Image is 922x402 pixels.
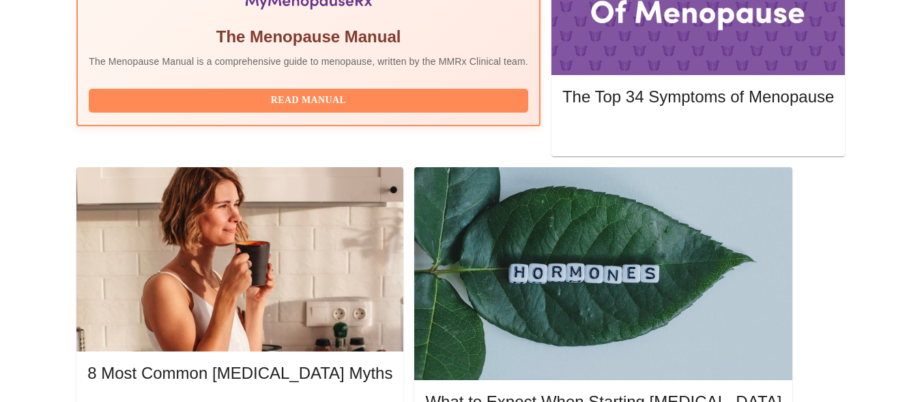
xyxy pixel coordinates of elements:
a: Read Manual [89,94,532,105]
h5: The Top 34 Symptoms of Menopause [562,86,834,108]
span: Read Manual [102,92,515,109]
button: Read Manual [89,89,528,113]
h5: 8 Most Common [MEDICAL_DATA] Myths [87,362,392,384]
span: Read More [576,124,820,141]
a: Read More [562,126,837,137]
h5: The Menopause Manual [89,26,528,48]
p: The Menopause Manual is a comprehensive guide to menopause, written by the MMRx Clinical team. [89,55,528,68]
button: Read More [562,121,834,145]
